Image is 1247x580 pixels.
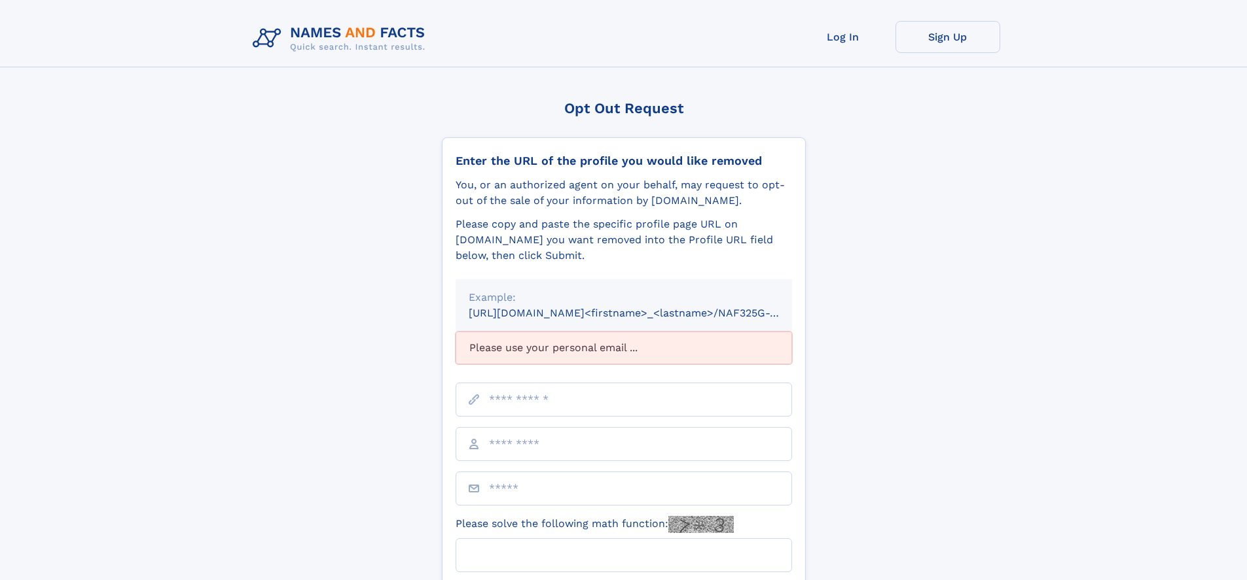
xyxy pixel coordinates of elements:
label: Please solve the following math function: [456,516,734,533]
div: Opt Out Request [442,100,806,116]
img: Logo Names and Facts [247,21,436,56]
a: Sign Up [895,21,1000,53]
small: [URL][DOMAIN_NAME]<firstname>_<lastname>/NAF325G-xxxxxxxx [469,307,817,319]
div: Please copy and paste the specific profile page URL on [DOMAIN_NAME] you want removed into the Pr... [456,216,792,264]
a: Log In [791,21,895,53]
div: Please use your personal email ... [456,332,792,364]
div: You, or an authorized agent on your behalf, may request to opt-out of the sale of your informatio... [456,177,792,209]
div: Example: [469,290,779,305]
div: Enter the URL of the profile you would like removed [456,154,792,168]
